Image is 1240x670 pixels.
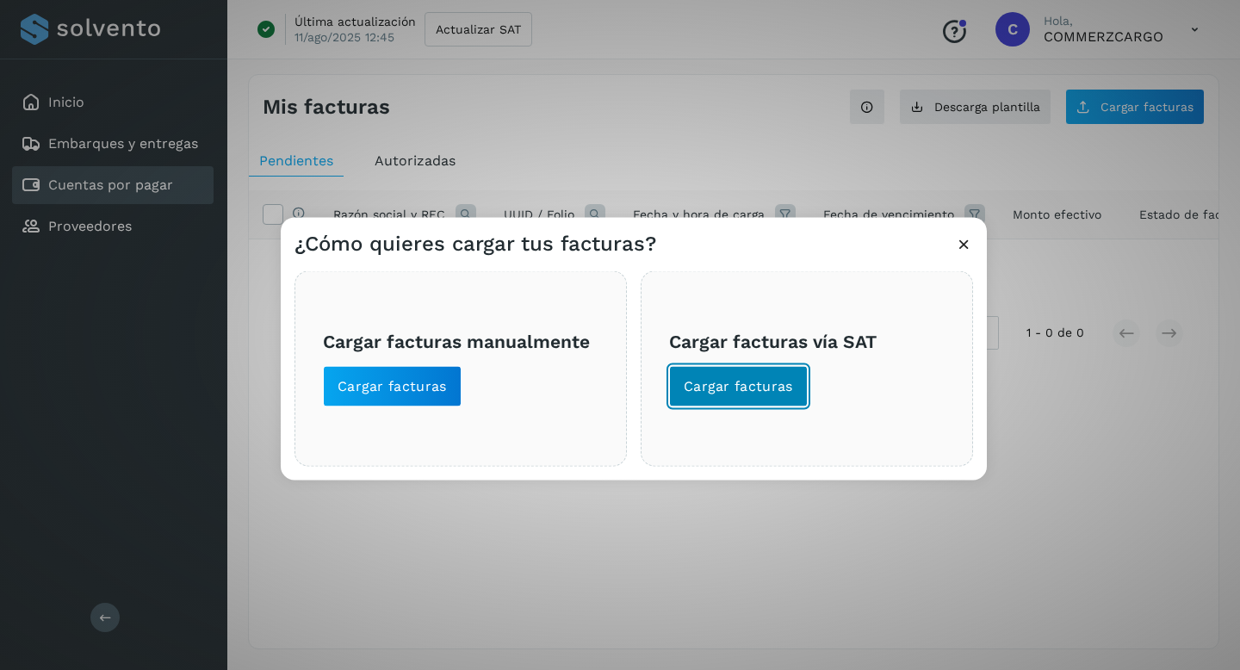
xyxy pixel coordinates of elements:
[669,330,945,351] h3: Cargar facturas vía SAT
[684,377,793,396] span: Cargar facturas
[323,330,598,351] h3: Cargar facturas manualmente
[294,232,656,257] h3: ¿Cómo quieres cargar tus facturas?
[323,366,462,407] button: Cargar facturas
[669,366,808,407] button: Cargar facturas
[338,377,447,396] span: Cargar facturas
